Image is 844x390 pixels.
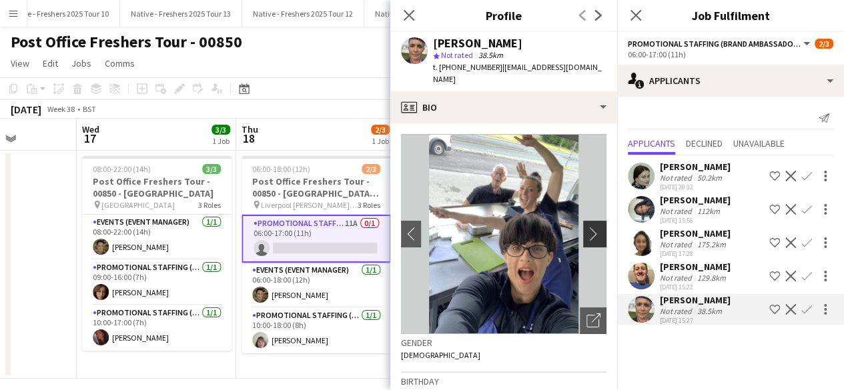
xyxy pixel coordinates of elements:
[372,136,389,146] div: 1 Job
[11,103,41,116] div: [DATE]
[99,55,140,72] a: Comms
[82,123,99,135] span: Wed
[242,156,391,353] app-job-card: 06:00-18:00 (12h)2/3Post Office Freshers Tour - 00850 - [GEOGRAPHIC_DATA] [PERSON_NAME][GEOGRAPHI...
[815,39,833,49] span: 2/3
[43,57,58,69] span: Edit
[580,307,606,334] div: Open photos pop-in
[733,139,785,148] span: Unavailable
[628,139,675,148] span: Applicants
[695,273,729,283] div: 129.8km
[660,173,695,183] div: Not rated
[660,294,731,306] div: [PERSON_NAME]
[252,164,310,174] span: 06:00-18:00 (12h)
[82,305,232,351] app-card-role: Promotional Staffing (Brand Ambassadors)1/110:00-17:00 (7h)[PERSON_NAME]
[390,7,617,24] h3: Profile
[617,65,844,97] div: Applicants
[105,57,135,69] span: Comms
[212,125,230,135] span: 3/3
[660,283,731,291] div: [DATE] 15:22
[660,249,731,258] div: [DATE] 17:28
[242,215,391,263] app-card-role: Promotional Staffing (Brand Ambassadors)11A0/106:00-17:00 (11h)
[401,350,480,360] span: [DEMOGRAPHIC_DATA]
[476,50,506,60] span: 38.5km
[11,32,242,52] h1: Post Office Freshers Tour - 00850
[82,260,232,305] app-card-role: Promotional Staffing (Brand Ambassadors)1/109:00-16:00 (7h)[PERSON_NAME]
[362,164,380,174] span: 2/3
[198,200,221,210] span: 3 Roles
[242,263,391,308] app-card-role: Events (Event Manager)1/106:00-18:00 (12h)[PERSON_NAME]
[401,375,606,387] h3: Birthday
[401,134,606,334] img: Crew avatar or photo
[686,139,723,148] span: Declined
[101,200,175,210] span: [GEOGRAPHIC_DATA]
[628,39,801,49] span: Promotional Staffing (Brand Ambassadors)
[441,50,473,60] span: Not rated
[660,261,731,273] div: [PERSON_NAME]
[5,55,35,72] a: View
[390,91,617,123] div: Bio
[66,55,97,72] a: Jobs
[212,136,230,146] div: 1 Job
[242,123,258,135] span: Thu
[44,104,77,114] span: Week 38
[660,316,731,325] div: [DATE] 15:27
[433,62,602,84] span: | [EMAIL_ADDRESS][DOMAIN_NAME]
[83,104,96,114] div: BST
[371,125,390,135] span: 2/3
[617,7,844,24] h3: Job Fulfilment
[660,206,695,216] div: Not rated
[660,216,731,225] div: [DATE] 15:56
[358,200,380,210] span: 3 Roles
[660,183,731,191] div: [DATE] 20:32
[660,227,731,239] div: [PERSON_NAME]
[242,308,391,353] app-card-role: Promotional Staffing (Brand Ambassadors)1/110:00-18:00 (8h)[PERSON_NAME]
[82,215,232,260] app-card-role: Events (Event Manager)1/108:00-22:00 (14h)[PERSON_NAME]
[660,239,695,249] div: Not rated
[261,200,358,210] span: Liverpool [PERSON_NAME] University
[202,164,221,174] span: 3/3
[433,37,522,49] div: [PERSON_NAME]
[364,1,486,27] button: Native - Freshers 2025 Tour 14
[695,206,723,216] div: 112km
[242,175,391,199] h3: Post Office Freshers Tour - 00850 - [GEOGRAPHIC_DATA] [PERSON_NAME][GEOGRAPHIC_DATA]
[695,306,725,316] div: 38.5km
[695,173,725,183] div: 50.2km
[628,49,833,59] div: 06:00-17:00 (11h)
[660,194,731,206] div: [PERSON_NAME]
[37,55,63,72] a: Edit
[401,337,606,349] h3: Gender
[11,57,29,69] span: View
[660,273,695,283] div: Not rated
[82,156,232,351] app-job-card: 08:00-22:00 (14h)3/3Post Office Freshers Tour - 00850 - [GEOGRAPHIC_DATA] [GEOGRAPHIC_DATA]3 Role...
[660,161,731,173] div: [PERSON_NAME]
[242,1,364,27] button: Native - Freshers 2025 Tour 12
[660,306,695,316] div: Not rated
[695,239,729,249] div: 175.2km
[71,57,91,69] span: Jobs
[80,131,99,146] span: 17
[240,131,258,146] span: 18
[93,164,151,174] span: 08:00-22:00 (14h)
[120,1,242,27] button: Native - Freshers 2025 Tour 13
[82,175,232,199] h3: Post Office Freshers Tour - 00850 - [GEOGRAPHIC_DATA]
[433,62,502,72] span: t. [PHONE_NUMBER]
[628,39,812,49] button: Promotional Staffing (Brand Ambassadors)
